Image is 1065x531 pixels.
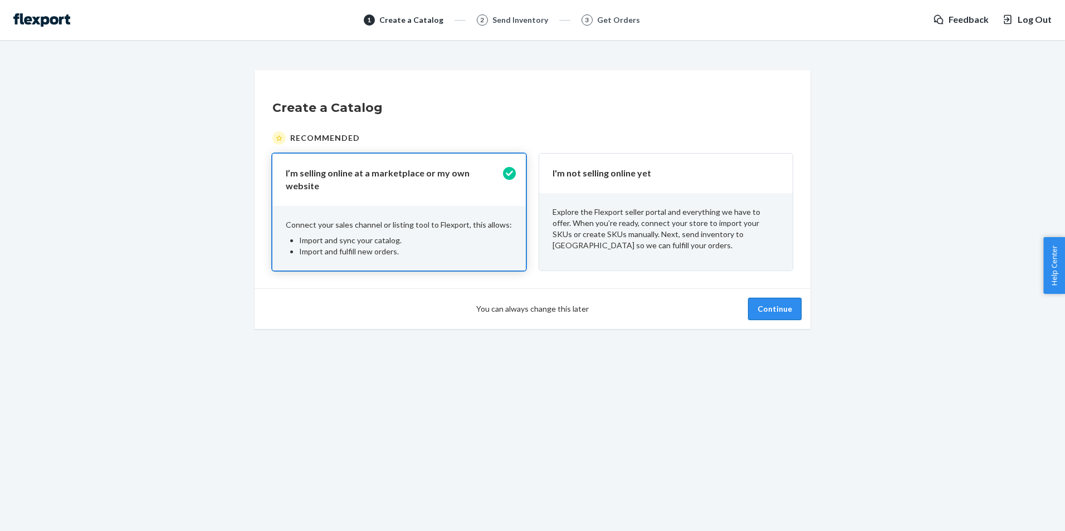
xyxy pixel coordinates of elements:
div: Send Inventory [492,14,548,26]
button: I’m selling online at a marketplace or my own websiteConnect your sales channel or listing tool t... [272,154,526,271]
button: Help Center [1043,237,1065,294]
span: You can always change this later [476,303,589,314]
button: I'm not selling online yetExplore the Flexport seller portal and everything we have to offer. Whe... [539,154,793,271]
span: Import and sync your catalog. [299,235,402,245]
p: Explore the Flexport seller portal and everything we have to offer. When you’re ready, connect yo... [553,206,779,251]
span: Import and fulfill new orders. [299,247,399,256]
span: Feedback [949,13,989,26]
div: Create a Catalog [379,14,443,26]
span: 1 [367,15,371,24]
a: Feedback [933,13,989,26]
p: I’m selling online at a marketplace or my own website [286,167,499,193]
img: Flexport logo [13,13,70,27]
span: 3 [585,15,589,24]
h1: Create a Catalog [272,99,793,117]
span: Log Out [1018,13,1052,26]
span: 2 [480,15,484,24]
span: Recommended [290,132,360,144]
p: Connect your sales channel or listing tool to Flexport, this allows: [286,219,512,230]
div: Get Orders [597,14,640,26]
button: Continue [748,298,802,320]
button: Log Out [1002,13,1052,26]
p: I'm not selling online yet [553,167,766,180]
